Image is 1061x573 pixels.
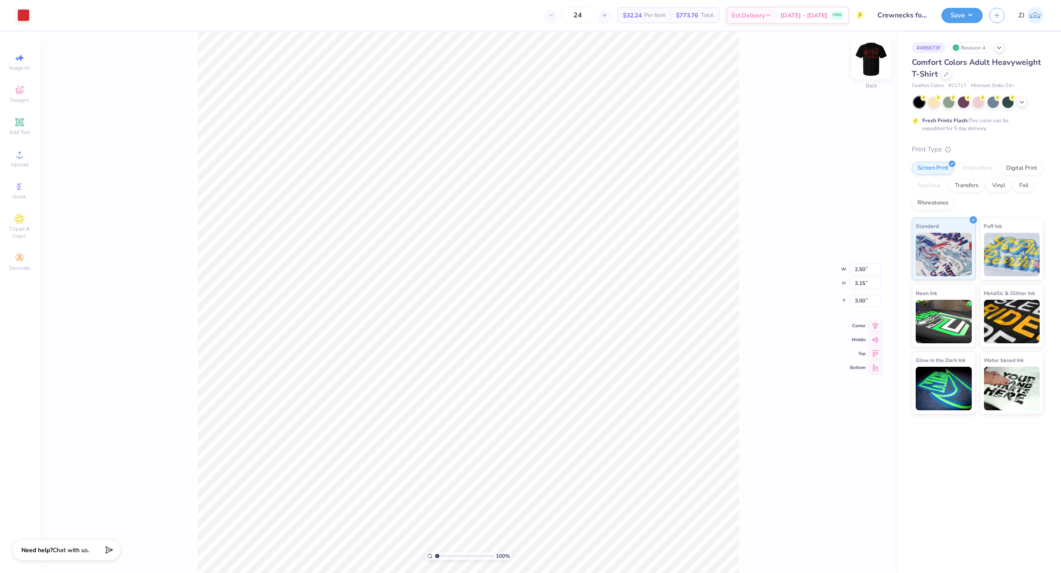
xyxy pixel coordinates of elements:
[1001,162,1043,175] div: Digital Print
[623,11,642,20] span: $32.24
[950,42,990,53] div: Revision 4
[1027,7,1044,24] img: Zhor Junavee Antocan
[10,97,29,104] span: Designs
[850,351,866,357] span: Top
[11,161,28,168] span: Upload
[912,162,954,175] div: Screen Print
[984,355,1024,365] span: Water based Ink
[916,288,937,298] span: Neon Ink
[984,288,1035,298] span: Metallic & Glitter Ink
[10,64,30,71] span: Image AI
[850,323,866,329] span: Center
[561,7,595,23] input: – –
[9,129,30,136] span: Add Text
[644,11,666,20] span: Per Item
[1018,7,1044,24] a: ZJ
[912,144,1044,154] div: Print Type
[53,546,89,554] span: Chat with us.
[912,42,946,53] div: # 496673F
[912,82,944,90] span: Comfort Colors
[21,546,53,554] strong: Need help?
[13,193,27,200] span: Greek
[984,367,1040,410] img: Water based Ink
[9,265,30,271] span: Decorate
[916,221,939,231] span: Standard
[948,82,967,90] span: # C1717
[850,365,866,371] span: Bottom
[984,233,1040,276] img: Puff Ink
[1014,179,1034,192] div: Foil
[941,8,983,23] button: Save
[780,11,827,20] span: [DATE] - [DATE]
[496,552,510,560] span: 100 %
[949,179,984,192] div: Transfers
[912,179,947,192] div: Applique
[912,197,954,210] div: Rhinestones
[4,225,35,239] span: Clipart & logos
[957,162,998,175] div: Embroidery
[922,117,968,124] strong: Fresh Prints Flash:
[987,179,1011,192] div: Vinyl
[866,82,877,90] div: Back
[916,233,972,276] img: Standard
[916,367,972,410] img: Glow in the Dark Ink
[984,221,1002,231] span: Puff Ink
[732,11,765,20] span: Est. Delivery
[984,300,1040,343] img: Metallic & Glitter Ink
[850,337,866,343] span: Middle
[833,12,842,18] span: FREE
[916,300,972,343] img: Neon Ink
[871,7,935,24] input: Untitled Design
[922,117,1029,132] div: This color can be expedited for 5 day delivery.
[912,57,1041,79] span: Comfort Colors Adult Heavyweight T-Shirt
[1018,10,1024,20] span: ZJ
[971,82,1014,90] span: Minimum Order: 24 +
[916,355,965,365] span: Glow in the Dark Ink
[854,42,889,77] img: Back
[701,11,714,20] span: Total
[676,11,698,20] span: $773.76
